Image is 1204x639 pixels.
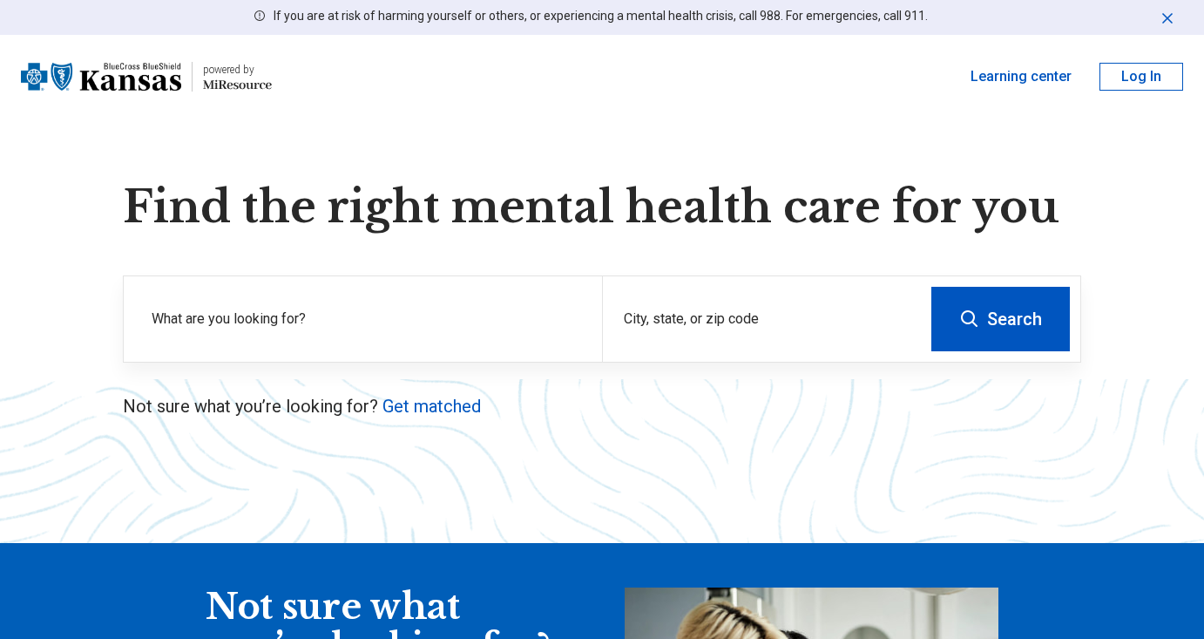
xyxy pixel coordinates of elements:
button: Log In [1099,63,1183,91]
a: Blue Cross Blue Shield Kansaspowered by [21,56,272,98]
h1: Find the right mental health care for you [123,181,1081,234]
img: Blue Cross Blue Shield Kansas [21,56,181,98]
label: What are you looking for? [152,309,581,330]
a: Learning center [971,66,1072,87]
button: Search [931,287,1070,351]
div: powered by [203,62,272,78]
p: Not sure what you’re looking for? [123,394,1081,418]
p: If you are at risk of harming yourself or others, or experiencing a mental health crisis, call 98... [274,7,928,25]
a: Get matched [382,396,481,417]
button: Dismiss [1159,7,1176,28]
